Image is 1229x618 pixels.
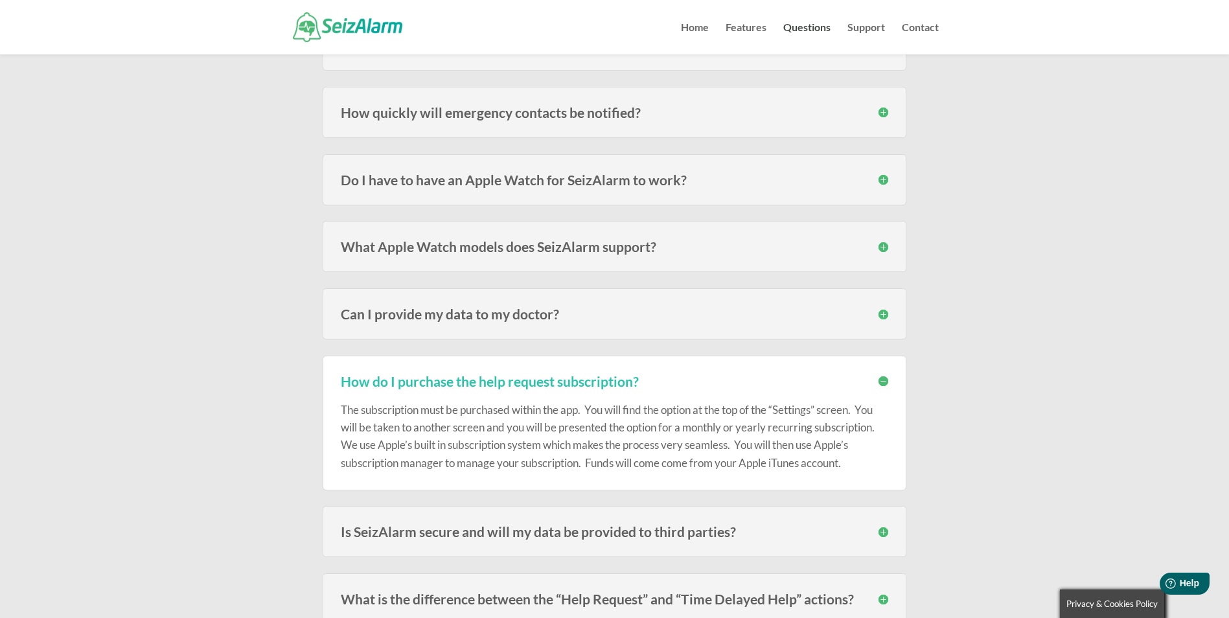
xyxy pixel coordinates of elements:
h3: How do I purchase the help request subscription? [341,374,888,388]
a: Support [847,23,885,54]
a: Features [726,23,766,54]
h3: Is SeizAlarm secure and will my data be provided to third parties? [341,525,888,538]
a: Questions [783,23,831,54]
img: SeizAlarm [293,12,402,41]
h3: Do I have to have an Apple Watch for SeizAlarm to work? [341,173,888,187]
a: Home [681,23,709,54]
h3: What is the difference between the “Help Request” and “Time Delayed Help” actions? [341,592,888,606]
iframe: Help widget launcher [1114,567,1215,604]
p: The subscription must be purchased within the app. You will find the option at the top of the “Se... [341,401,888,472]
span: Privacy & Cookies Policy [1066,599,1158,609]
h3: Can I provide my data to my doctor? [341,307,888,321]
h3: What Apple Watch models does SeizAlarm support? [341,240,888,253]
h3: How quickly will emergency contacts be notified? [341,106,888,119]
a: Contact [902,23,939,54]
